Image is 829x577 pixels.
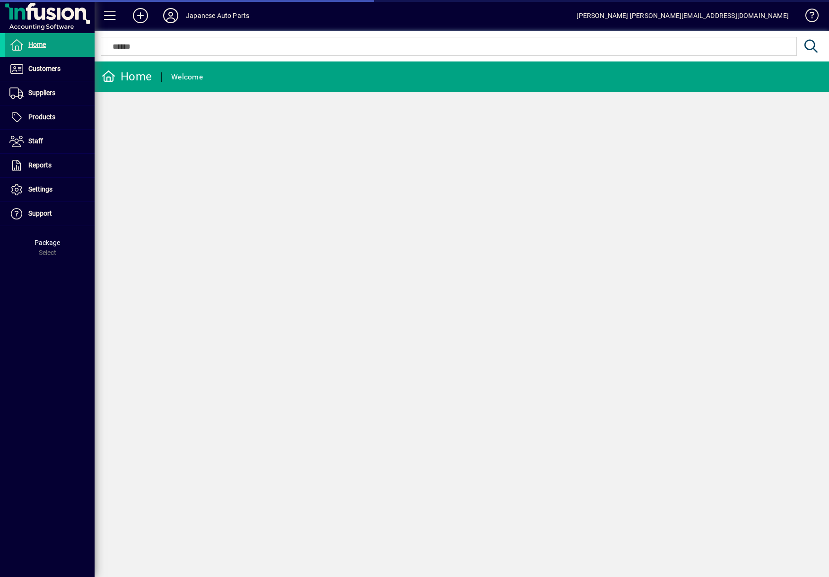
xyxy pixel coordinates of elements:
[5,57,95,81] a: Customers
[35,239,60,246] span: Package
[28,137,43,145] span: Staff
[125,7,156,24] button: Add
[28,185,52,193] span: Settings
[28,41,46,48] span: Home
[5,130,95,153] a: Staff
[186,8,249,23] div: Japanese Auto Parts
[5,105,95,129] a: Products
[28,65,61,72] span: Customers
[5,202,95,226] a: Support
[28,210,52,217] span: Support
[102,69,152,84] div: Home
[5,81,95,105] a: Suppliers
[28,161,52,169] span: Reports
[576,8,789,23] div: [PERSON_NAME] [PERSON_NAME][EMAIL_ADDRESS][DOMAIN_NAME]
[171,70,203,85] div: Welcome
[28,89,55,96] span: Suppliers
[5,178,95,201] a: Settings
[798,2,817,33] a: Knowledge Base
[156,7,186,24] button: Profile
[28,113,55,121] span: Products
[5,154,95,177] a: Reports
